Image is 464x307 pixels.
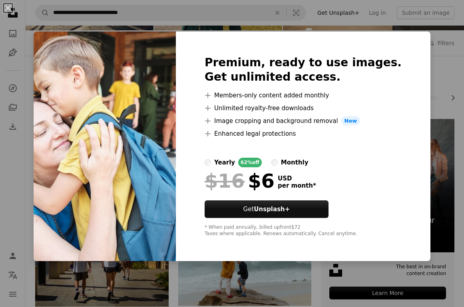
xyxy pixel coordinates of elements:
[341,116,360,126] span: New
[254,206,290,213] strong: Unsplash+
[205,91,402,100] li: Members-only content added monthly
[278,182,316,189] span: per month *
[34,32,176,261] img: premium_photo-1690479511688-9329566069eb
[205,200,329,218] button: GetUnsplash+
[278,175,316,182] span: USD
[271,159,278,166] input: monthly
[205,103,402,113] li: Unlimited royalty-free downloads
[238,158,262,167] div: 62% off
[205,129,402,139] li: Enhanced legal protections
[214,158,235,167] div: yearly
[205,159,211,166] input: yearly62%off
[281,158,309,167] div: monthly
[205,170,245,191] span: $16
[205,116,402,126] li: Image cropping and background removal
[205,55,402,84] h2: Premium, ready to use images. Get unlimited access.
[205,224,402,237] div: * When paid annually, billed upfront $72 Taxes where applicable. Renews automatically. Cancel any...
[205,170,275,191] div: $6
